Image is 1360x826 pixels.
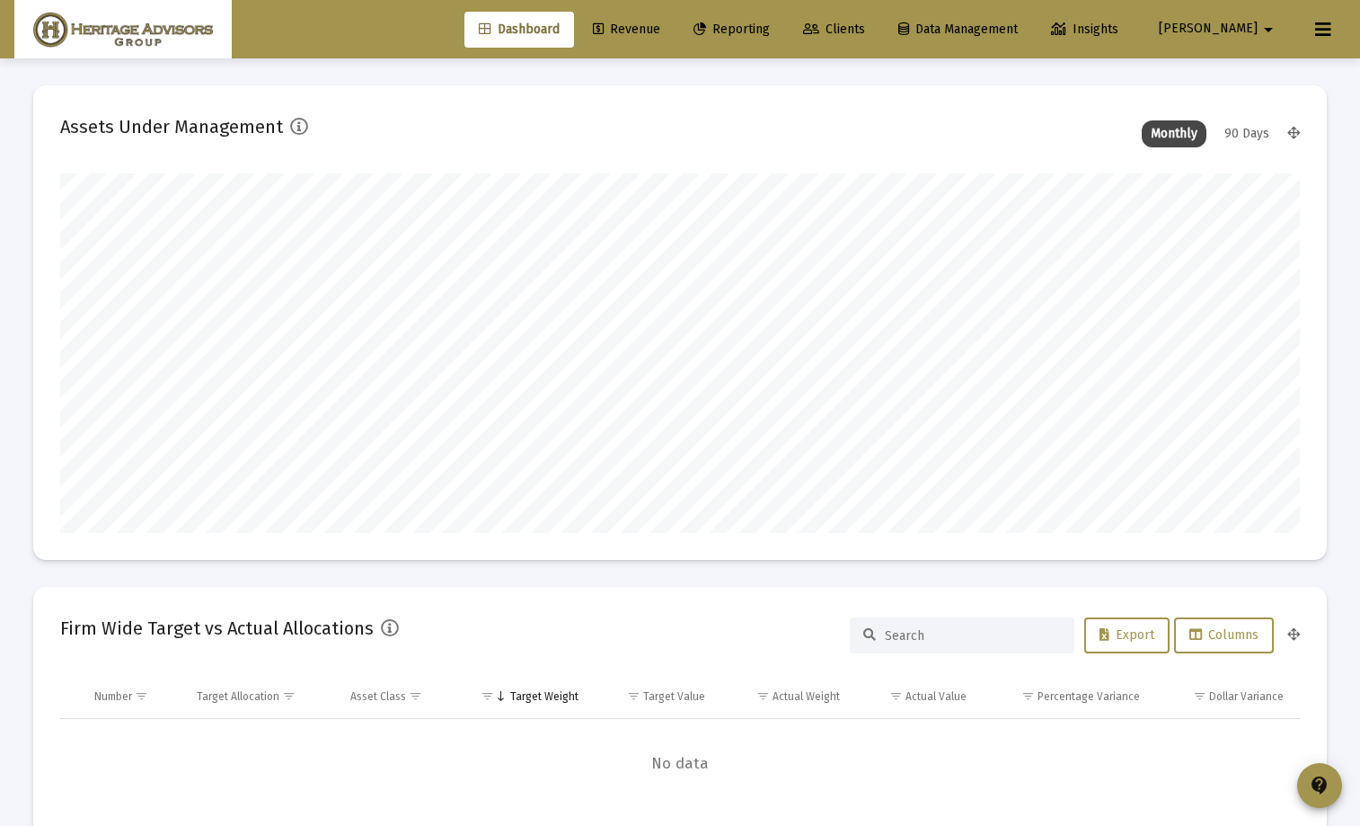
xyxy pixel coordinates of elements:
[756,689,770,703] span: Show filter options for column 'Actual Weight'
[350,689,406,704] div: Asset Class
[456,675,591,718] td: Column Target Weight
[1038,689,1140,704] div: Percentage Variance
[184,675,338,718] td: Column Target Allocation
[789,12,879,48] a: Clients
[479,22,560,37] span: Dashboard
[1084,617,1170,653] button: Export
[60,614,374,643] h2: Firm Wide Target vs Actual Allocations
[979,675,1152,718] td: Column Percentage Variance
[481,689,494,703] span: Show filter options for column 'Target Weight'
[1051,22,1118,37] span: Insights
[409,689,422,703] span: Show filter options for column 'Asset Class'
[1215,120,1278,147] div: 90 Days
[885,628,1061,644] input: Search
[338,675,457,718] td: Column Asset Class
[94,689,132,704] div: Number
[60,754,1300,774] span: No data
[679,12,784,48] a: Reporting
[898,22,1018,37] span: Data Management
[1137,11,1301,47] button: [PERSON_NAME]
[1159,22,1258,37] span: [PERSON_NAME]
[852,675,979,718] td: Column Actual Value
[593,22,660,37] span: Revenue
[1193,689,1206,703] span: Show filter options for column 'Dollar Variance'
[1209,689,1284,704] div: Dollar Variance
[1142,120,1206,147] div: Monthly
[82,675,184,718] td: Column Number
[510,689,578,704] div: Target Weight
[135,689,148,703] span: Show filter options for column 'Number'
[1174,617,1274,653] button: Columns
[282,689,296,703] span: Show filter options for column 'Target Allocation'
[889,689,903,703] span: Show filter options for column 'Actual Value'
[60,675,1300,809] div: Data grid
[905,689,967,704] div: Actual Value
[197,689,279,704] div: Target Allocation
[884,12,1032,48] a: Data Management
[1309,775,1330,796] mat-icon: contact_support
[1189,627,1258,643] span: Columns
[1152,675,1300,718] td: Column Dollar Variance
[1037,12,1133,48] a: Insights
[464,12,574,48] a: Dashboard
[693,22,770,37] span: Reporting
[627,689,640,703] span: Show filter options for column 'Target Value'
[591,675,718,718] td: Column Target Value
[643,689,705,704] div: Target Value
[773,689,840,704] div: Actual Weight
[28,12,218,48] img: Dashboard
[803,22,865,37] span: Clients
[1021,689,1035,703] span: Show filter options for column 'Percentage Variance'
[718,675,852,718] td: Column Actual Weight
[1099,627,1154,643] span: Export
[578,12,675,48] a: Revenue
[1258,12,1279,48] mat-icon: arrow_drop_down
[60,112,283,141] h2: Assets Under Management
